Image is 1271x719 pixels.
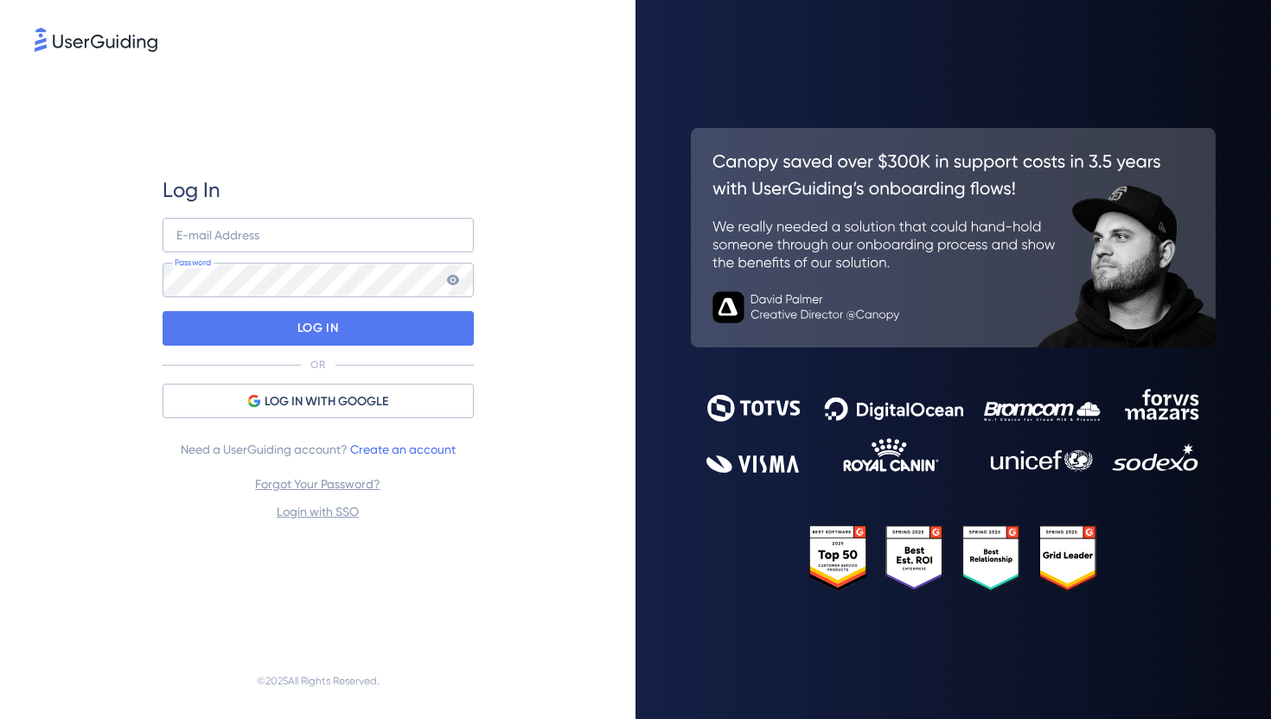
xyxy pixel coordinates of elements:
a: Forgot Your Password? [255,477,380,491]
span: Log In [163,176,220,204]
span: © 2025 All Rights Reserved. [257,671,380,691]
img: 9302ce2ac39453076f5bc0f2f2ca889b.svg [706,389,1200,473]
span: LOG IN WITH GOOGLE [265,391,388,412]
img: 8faab4ba6bc7696a72372aa768b0286c.svg [35,28,157,52]
img: 26c0aa7c25a843aed4baddd2b5e0fa68.svg [691,128,1216,347]
span: Need a UserGuiding account? [181,439,456,460]
a: Create an account [350,442,456,456]
img: 25303e33045975176eb484905ab012ff.svg [809,525,1098,591]
p: OR [310,358,325,372]
p: LOG IN [297,315,338,342]
a: Login with SSO [277,505,359,519]
input: example@company.com [163,218,474,252]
